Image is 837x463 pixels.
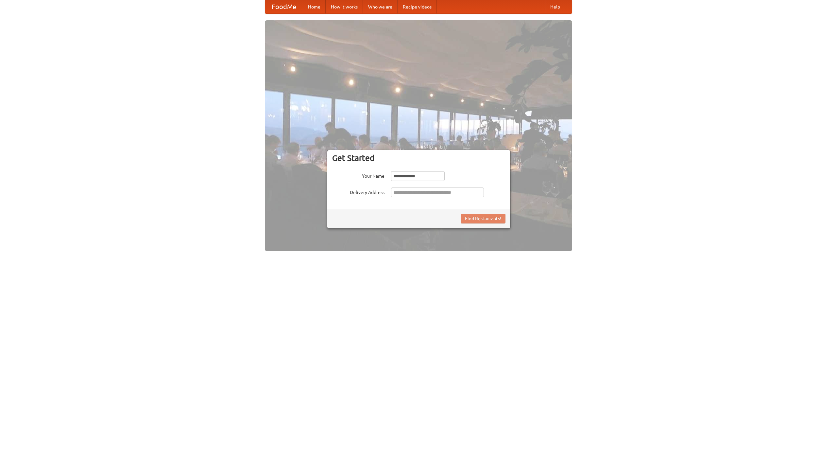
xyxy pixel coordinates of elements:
a: Who we are [363,0,398,13]
a: FoodMe [265,0,303,13]
label: Delivery Address [332,187,384,196]
a: How it works [326,0,363,13]
a: Help [545,0,565,13]
label: Your Name [332,171,384,179]
button: Find Restaurants! [461,214,505,223]
a: Home [303,0,326,13]
a: Recipe videos [398,0,437,13]
h3: Get Started [332,153,505,163]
